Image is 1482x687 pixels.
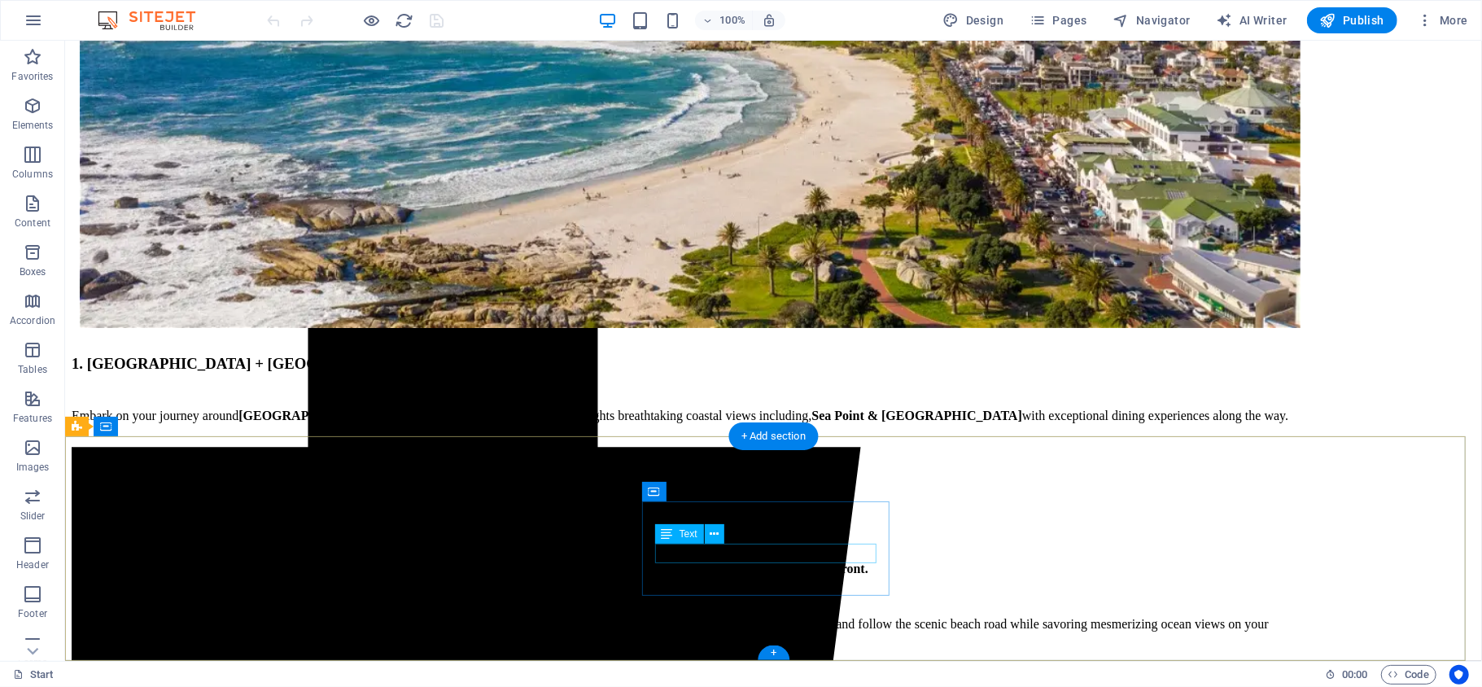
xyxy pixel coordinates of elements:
p: Header [16,558,49,571]
div: + [758,645,789,660]
button: Code [1381,665,1436,685]
p: Accordion [10,314,55,327]
button: Design [937,7,1011,33]
p: Features [13,412,52,425]
h6: Session time [1325,665,1368,685]
p: Elements [12,119,54,132]
img: Editor Logo [94,11,216,30]
div: Design (Ctrl+Alt+Y) [937,7,1011,33]
p: Favorites [11,70,53,83]
span: : [1353,668,1356,680]
i: Reload page [396,11,414,30]
span: More [1417,12,1468,28]
span: Design [943,12,1004,28]
p: Boxes [20,265,46,278]
i: On resize automatically adjust zoom level to fit chosen device. [762,13,776,28]
span: 00 00 [1342,665,1367,685]
button: Click here to leave preview mode and continue editing [362,11,382,30]
span: Text [680,529,697,539]
button: More [1410,7,1475,33]
button: AI Writer [1210,7,1294,33]
p: Slider [20,510,46,523]
span: AI Writer [1217,12,1287,28]
p: Content [15,217,50,230]
button: 100% [695,11,753,30]
button: Usercentrics [1449,665,1469,685]
button: Navigator [1107,7,1197,33]
span: Pages [1030,12,1086,28]
p: Tables [18,363,47,376]
div: + Add section [728,422,819,450]
p: Footer [18,607,47,620]
p: Columns [12,168,53,181]
h6: 100% [719,11,745,30]
span: Code [1388,665,1429,685]
button: Pages [1023,7,1093,33]
button: reload [395,11,414,30]
span: Publish [1320,12,1384,28]
a: Click to cancel selection. Double-click to open Pages [13,665,54,685]
p: Images [16,461,50,474]
button: Publish [1307,7,1397,33]
span: Navigator [1113,12,1191,28]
